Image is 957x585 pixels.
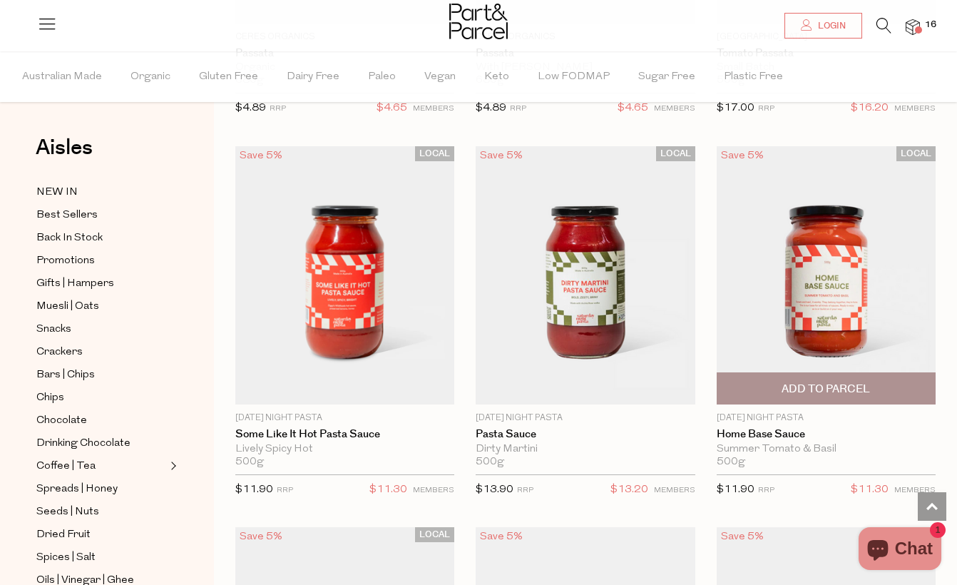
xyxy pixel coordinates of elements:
[638,52,695,102] span: Sugar Free
[656,146,695,161] span: LOCAL
[130,52,170,102] span: Organic
[476,146,527,166] div: Save 5%
[199,52,258,102] span: Gluten Free
[36,390,64,407] span: Chips
[894,105,936,113] small: MEMBERS
[36,275,166,292] a: Gifts | Hampers
[36,206,166,224] a: Best Sellers
[36,321,71,338] span: Snacks
[36,207,98,224] span: Best Sellers
[235,443,454,456] div: Lively Spicy Hot
[724,52,783,102] span: Plastic Free
[717,146,768,166] div: Save 5%
[235,428,454,441] a: Some Like it Hot Pasta Sauce
[415,146,454,161] span: LOCAL
[538,52,610,102] span: Low FODMAP
[894,487,936,494] small: MEMBERS
[906,19,920,34] a: 16
[415,527,454,542] span: LOCAL
[36,389,166,407] a: Chips
[36,412,87,429] span: Chocolate
[36,458,96,475] span: Coffee | Tea
[758,105,774,113] small: RRP
[784,13,862,39] a: Login
[517,487,533,494] small: RRP
[476,412,695,424] p: [DATE] Night Pasta
[851,99,889,118] span: $16.20
[36,367,95,384] span: Bars | Chips
[476,146,695,405] img: Pasta Sauce
[36,344,83,361] span: Crackers
[717,103,754,113] span: $17.00
[36,457,166,475] a: Coffee | Tea
[36,412,166,429] a: Chocolate
[476,103,506,113] span: $4.89
[36,252,166,270] a: Promotions
[36,183,166,201] a: NEW IN
[36,366,166,384] a: Bars | Chips
[36,229,166,247] a: Back In Stock
[36,343,166,361] a: Crackers
[36,481,118,498] span: Spreads | Honey
[476,484,513,495] span: $13.90
[36,137,93,173] a: Aisles
[36,275,114,292] span: Gifts | Hampers
[235,412,454,424] p: [DATE] Night Pasta
[235,527,287,546] div: Save 5%
[476,428,695,441] a: Pasta Sauce
[36,435,130,452] span: Drinking Chocolate
[717,456,745,469] span: 500g
[610,481,648,499] span: $13.20
[36,434,166,452] a: Drinking Chocolate
[235,146,287,166] div: Save 5%
[36,184,78,201] span: NEW IN
[782,382,870,397] span: Add To Parcel
[717,527,768,546] div: Save 5%
[167,457,177,474] button: Expand/Collapse Coffee | Tea
[896,146,936,161] span: LOCAL
[854,527,946,574] inbox-online-store-chat: Shopify online store chat
[476,443,695,456] div: Dirty Martini
[717,146,936,405] img: Home Base Sauce
[484,52,509,102] span: Keto
[36,549,166,566] a: Spices | Salt
[369,481,407,499] span: $11.30
[287,52,339,102] span: Dairy Free
[510,105,526,113] small: RRP
[270,105,286,113] small: RRP
[618,99,648,118] span: $4.65
[814,20,846,32] span: Login
[22,52,102,102] span: Australian Made
[377,99,407,118] span: $4.65
[921,19,940,31] span: 16
[413,487,454,494] small: MEMBERS
[654,487,695,494] small: MEMBERS
[476,527,527,546] div: Save 5%
[235,456,264,469] span: 500g
[368,52,396,102] span: Paleo
[758,487,774,494] small: RRP
[717,428,936,441] a: Home Base Sauce
[36,320,166,338] a: Snacks
[717,484,754,495] span: $11.90
[717,412,936,424] p: [DATE] Night Pasta
[449,4,508,39] img: Part&Parcel
[36,297,166,315] a: Muesli | Oats
[851,481,889,499] span: $11.30
[235,146,454,405] img: Some Like it Hot Pasta Sauce
[36,549,96,566] span: Spices | Salt
[36,526,91,544] span: Dried Fruit
[717,372,936,405] button: Add To Parcel
[36,504,99,521] span: Seeds | Nuts
[36,132,93,163] span: Aisles
[476,456,504,469] span: 500g
[36,526,166,544] a: Dried Fruit
[235,103,266,113] span: $4.89
[277,487,293,494] small: RRP
[424,52,456,102] span: Vegan
[36,230,103,247] span: Back In Stock
[235,484,273,495] span: $11.90
[36,298,99,315] span: Muesli | Oats
[36,503,166,521] a: Seeds | Nuts
[413,105,454,113] small: MEMBERS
